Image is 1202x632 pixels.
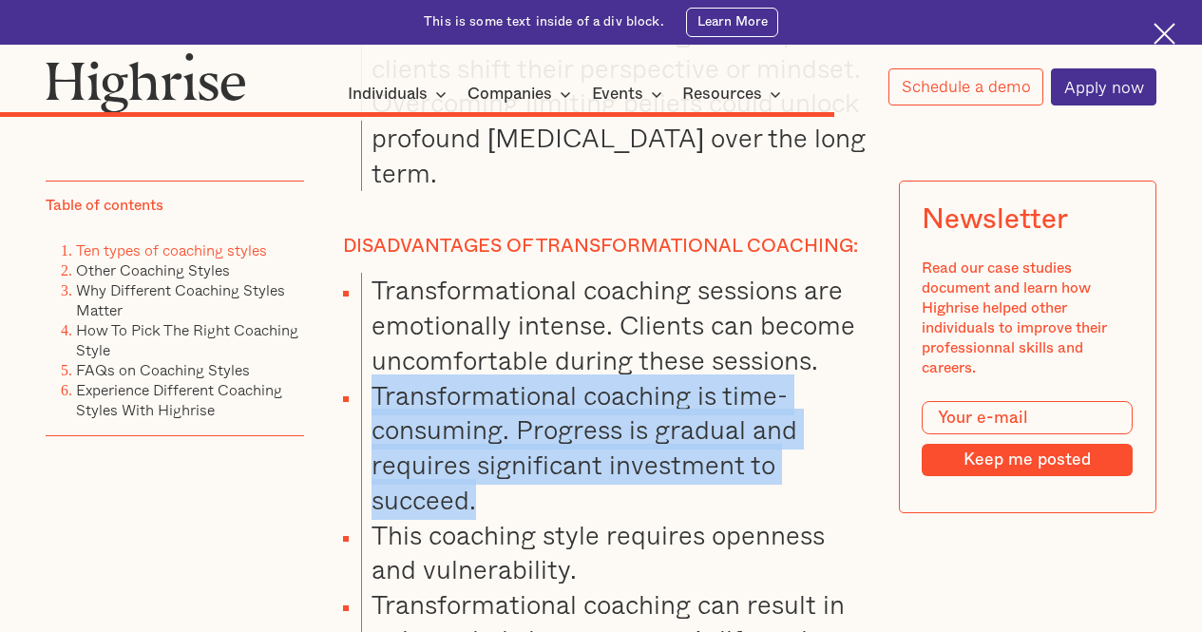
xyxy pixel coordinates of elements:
div: Companies [467,83,577,105]
div: Events [592,83,643,105]
form: Modal Form [922,401,1133,476]
h4: Disadvantages of transformational coaching: [332,236,871,259]
a: Other Coaching Styles [76,259,230,281]
a: Schedule a demo [888,68,1043,105]
div: Read our case studies document and learn how Highrise helped other individuals to improve their p... [922,259,1133,378]
div: Resources [682,83,787,105]
div: Newsletter [922,203,1067,236]
div: Companies [467,83,552,105]
li: Transformational coaching sessions are emotionally intense. Clients can become uncomfortable duri... [361,273,870,377]
a: Apply now [1051,68,1156,105]
li: This coaching style requires openness and vulnerability. [361,518,870,588]
div: Individuals [348,83,452,105]
div: Table of contents [46,196,163,216]
a: FAQs on Coaching Styles [76,358,250,381]
input: Keep me posted [922,444,1133,475]
a: How To Pick The Right Coaching Style [76,318,298,361]
div: Events [592,83,668,105]
div: This is some text inside of a div block. [424,13,664,31]
a: Ten types of coaching styles [76,239,267,261]
a: Why Different Coaching Styles Matter [76,278,285,321]
img: Highrise logo [46,52,246,113]
img: Cross icon [1154,23,1175,45]
div: Individuals [348,83,428,105]
li: Transformational coaching is time-consuming. Progress is gradual and requires significant investm... [361,378,870,518]
a: Experience Different Coaching Styles With Highrise [76,378,282,421]
div: Resources [682,83,762,105]
a: Learn More [686,8,778,37]
input: Your e-mail [922,401,1133,435]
